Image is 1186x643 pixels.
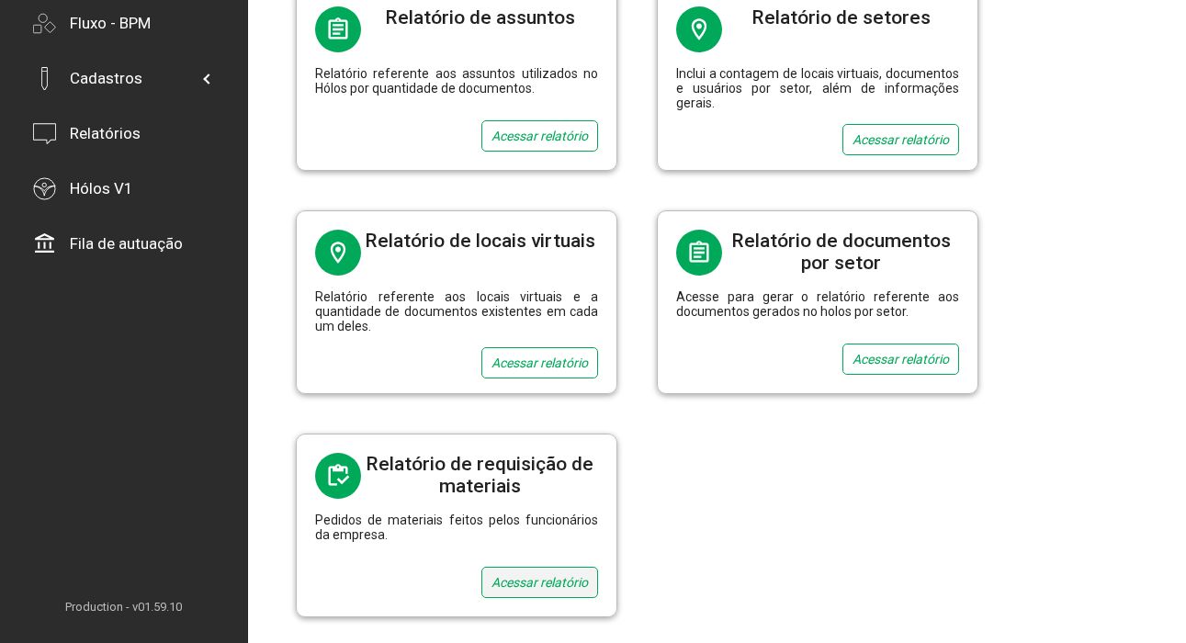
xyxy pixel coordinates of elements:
[722,230,959,276] div: Relatório de documentos por setor
[481,347,598,378] div: Acessar relatório
[70,179,133,197] div: Hólos V1
[361,230,598,276] div: Relatório de locais virtuais
[315,453,361,499] mat-icon: inventory
[315,513,598,553] div: Pedidos de materiais feitos pelos funcionários da empresa.
[361,453,598,499] div: Relatório de requisição de materiais
[842,124,959,155] div: Acessar relatório
[315,66,598,107] div: Relatório referente aos assuntos utilizados no Hólos por quantidade de documentos.
[842,344,959,375] div: Acessar relatório
[15,600,232,614] span: Production - v01.59.10
[315,289,598,333] div: Relatório referente aos locais virtuais e a quantidade de documentos existentes em cada um deles.
[70,124,141,142] div: Relatórios
[481,567,598,598] div: Acessar relatório
[70,69,142,87] div: Cadastros
[722,6,959,52] div: Relatório de setores
[676,230,722,276] mat-icon: assignment
[315,230,361,276] mat-icon: location_on
[315,6,361,52] mat-icon: assignment
[676,66,959,110] div: Inclui a contagem de locais virtuais, documentos e usuários por setor, além de informações gerais.
[481,120,598,152] div: Acessar relatório
[70,234,183,253] div: Fila de autuação
[676,6,722,52] mat-icon: location_on
[33,51,214,106] mat-expansion-panel-header: Cadastros
[70,14,151,32] div: Fluxo - BPM
[361,6,598,52] div: Relatório de assuntos
[676,289,959,330] div: Acesse para gerar o relatório referente aos documentos gerados no holos por setor.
